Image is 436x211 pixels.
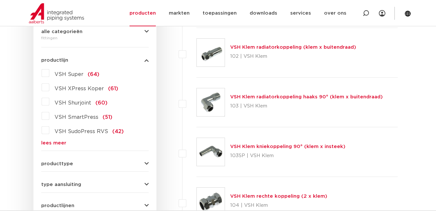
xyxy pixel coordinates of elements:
[230,45,356,50] a: VSH Klem radiatorkoppeling (klem x buitendraad)
[230,151,345,161] p: 103SP | VSH Klem
[103,115,112,120] span: (51)
[41,34,149,42] div: fittingen
[41,29,149,34] button: alle categorieën
[88,72,99,77] span: (64)
[55,129,108,134] span: VSH SudoPress RVS
[41,58,149,63] button: productlijn
[230,200,327,211] p: 104 | VSH Klem
[41,161,149,166] button: producttype
[55,115,98,120] span: VSH SmartPress
[230,194,327,199] a: VSH Klem rechte koppeling (2 x klem)
[112,129,124,134] span: (42)
[41,161,73,166] span: producttype
[41,29,82,34] span: alle categorieën
[41,58,68,63] span: productlijn
[230,101,383,111] p: 103 | VSH Klem
[41,182,81,187] span: type aansluiting
[41,182,149,187] button: type aansluiting
[41,203,74,208] span: productlijnen
[41,141,149,145] a: lees meer
[41,203,149,208] button: productlijnen
[55,72,83,77] span: VSH Super
[95,100,107,106] span: (60)
[108,86,118,91] span: (61)
[197,88,225,116] img: Thumbnail for VSH Klem radiatorkoppeling haaks 90° (klem x buitendraad)
[230,94,383,99] a: VSH Klem radiatorkoppeling haaks 90° (klem x buitendraad)
[55,100,91,106] span: VSH Shurjoint
[230,144,345,149] a: VSH Klem kniekoppeling 90° (klem x insteek)
[55,86,104,91] span: VSH XPress Koper
[230,51,356,62] p: 102 | VSH Klem
[197,39,225,67] img: Thumbnail for VSH Klem radiatorkoppeling (klem x buitendraad)
[197,138,225,166] img: Thumbnail for VSH Klem kniekoppeling 90° (klem x insteek)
